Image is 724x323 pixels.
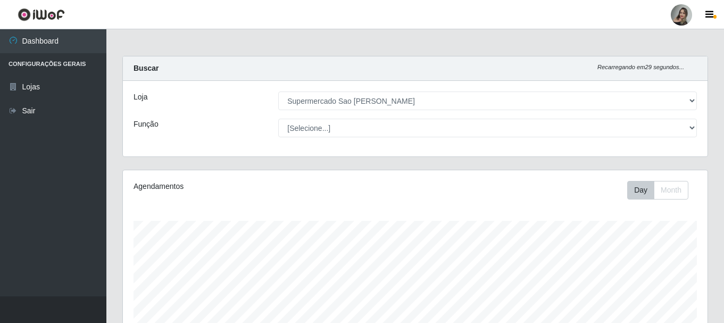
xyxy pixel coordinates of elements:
button: Month [654,181,688,200]
img: CoreUI Logo [18,8,65,21]
div: Agendamentos [134,181,359,192]
div: First group [627,181,688,200]
button: Day [627,181,654,200]
div: Toolbar with button groups [627,181,697,200]
strong: Buscar [134,64,159,72]
i: Recarregando em 29 segundos... [597,64,684,70]
label: Loja [134,92,147,103]
label: Função [134,119,159,130]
